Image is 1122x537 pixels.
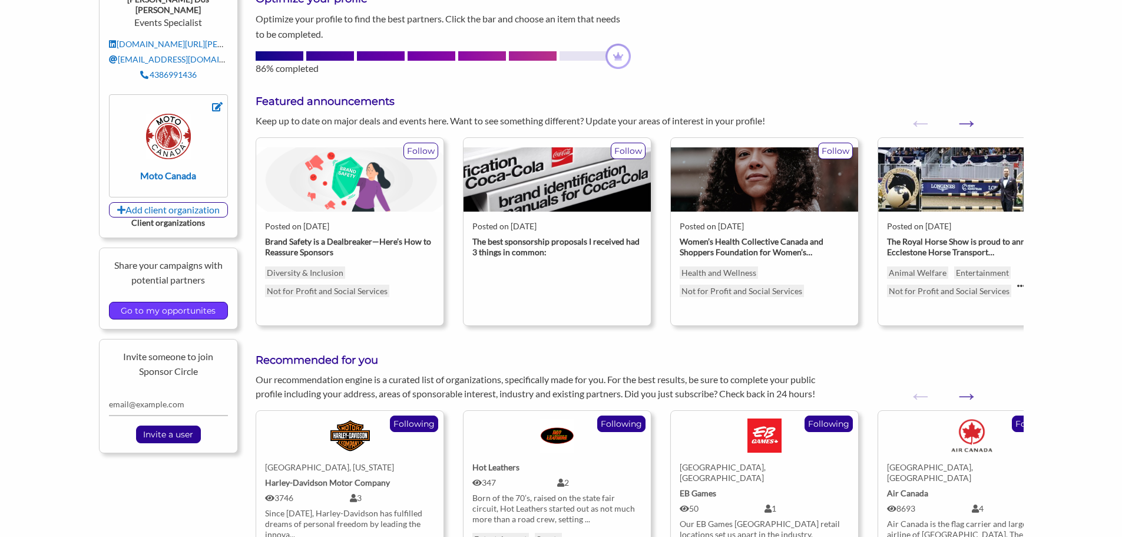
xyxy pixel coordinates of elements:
[109,54,257,64] a: [EMAIL_ADDRESS][DOMAIN_NAME]
[404,143,438,159] p: Follow
[680,285,804,297] p: Not for Profit and Social Services
[140,170,196,181] strong: Moto Canada
[256,94,1023,109] h3: Featured announcements
[265,266,345,279] a: Diversity & Inclusion
[124,114,214,180] a: Moto Canada
[109,349,229,379] p: Invite someone to join Sponsor Circle
[109,39,336,49] a: [DOMAIN_NAME][URL][PERSON_NAME][PERSON_NAME]
[247,114,836,128] div: Keep up to date on major deals and events here. Want to see something different? Update your area...
[256,11,631,41] p: Optimize your profile to find the best partners. Click the bar and choose an item that needs to b...
[951,419,993,453] img: Air Canada Logo
[887,462,1057,483] div: [GEOGRAPHIC_DATA], [GEOGRAPHIC_DATA]
[887,266,948,279] p: Animal Welfare
[972,503,1057,514] div: 4
[256,147,443,212] img: hro2n78csy6xogamkarv.png
[680,488,716,498] strong: EB Games
[805,416,852,431] p: Following
[747,419,782,453] img: EB Games Logo
[764,503,849,514] div: 1
[265,493,350,503] div: 3746
[256,61,631,75] div: 86% completed
[256,353,1023,368] h3: Recommended for you
[140,70,197,80] a: 4386991436
[472,477,557,488] div: 347
[115,302,221,319] input: Go to my opportunites
[680,266,758,279] p: Health and Wellness
[954,111,966,123] button: Next
[887,503,972,514] div: 8693
[954,266,1011,279] p: Entertainment
[887,285,1011,297] p: Not for Profit and Social Services
[137,426,199,443] input: Invite a user
[131,218,205,228] strong: Client organizations
[109,258,229,288] p: Share your campaigns with potential partners
[472,221,642,232] div: Posted on [DATE]
[109,393,229,416] input: email@example.com
[671,147,858,212] img: vjueezl5yqqde00ejimn.jpg
[819,143,852,159] p: Follow
[390,416,438,431] p: Following
[350,493,435,503] div: 3
[557,477,642,488] div: 2
[247,373,836,401] div: Our recommendation engine is a curated list of organizations, specifically made for you. For the ...
[908,111,920,123] button: Previous
[265,221,435,232] div: Posted on [DATE]
[146,114,191,159] img: yp66v0sasgcapjckc3yt
[680,462,849,483] div: [GEOGRAPHIC_DATA], [GEOGRAPHIC_DATA]
[878,147,1065,212] img: The_Royal_Agricultural_Winter_Fair_The_Royal_Horse_Show_is_proud.jpg
[540,419,574,453] img: Hot Leathers Logo
[887,221,1057,232] div: Posted on [DATE]
[265,285,389,297] a: Not for Profit and Social Services
[472,462,519,472] strong: Hot Leathers
[265,236,431,257] strong: Brand Safety is a Dealbreaker—Here’s How to Reassure Sponsors
[265,462,435,473] div: [GEOGRAPHIC_DATA], [US_STATE]
[472,236,640,257] strong: The best sponsorship proposals I received had 3 things in common:
[887,488,928,498] strong: Air Canada
[1012,416,1060,431] p: Following
[605,44,631,69] img: dashboard-profile-progress-crown-a4ad1e52.png
[680,503,764,514] div: 50
[265,477,390,487] strong: Harley-Davidson Motor Company
[611,143,645,159] p: Follow
[954,384,966,396] button: Next
[680,236,823,257] strong: Women’s Health Collective Canada and Shoppers Foundation for Women’s …
[887,236,1048,257] strong: The Royal Horse Show is proud to announce Ecclestone Horse Transport …
[325,419,376,453] img: Logo
[908,384,920,396] button: Previous
[109,202,229,218] a: Add client organization
[472,493,642,525] div: Born of the 70’s, raised on the state fair circuit, Hot Leathers started out as not much more tha...
[464,147,651,212] img: kpbznxnh3kwzr1cg8vxa.jpg
[680,221,849,232] div: Posted on [DATE]
[598,416,645,431] p: Following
